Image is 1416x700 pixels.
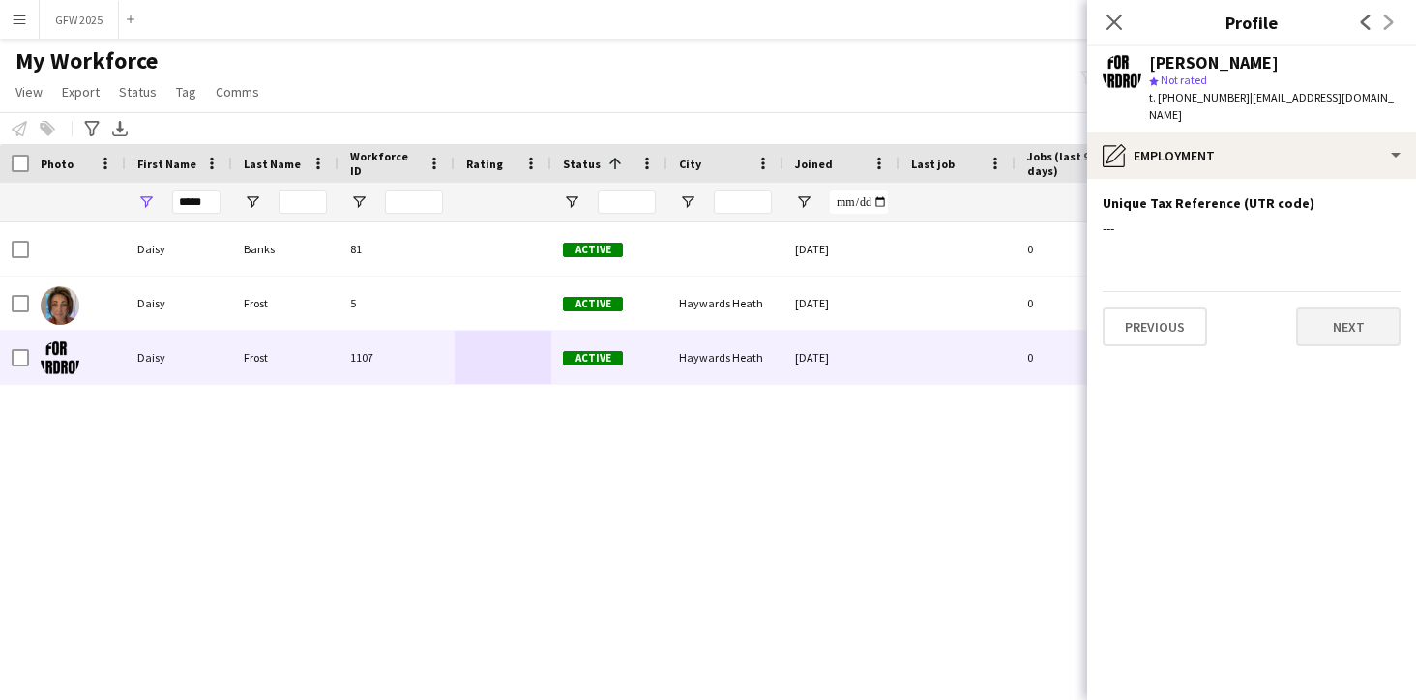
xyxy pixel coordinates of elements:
div: [DATE] [783,331,900,384]
input: First Name Filter Input [172,190,221,214]
button: Open Filter Menu [795,193,812,211]
button: Open Filter Menu [350,193,368,211]
span: City [679,157,701,171]
span: Workforce ID [350,149,420,178]
button: Next [1296,307,1401,346]
button: GFW 2025 [40,1,119,39]
span: First Name [137,157,196,171]
span: t. [PHONE_NUMBER] [1149,90,1250,104]
span: Export [62,83,100,101]
span: Jobs (last 90 days) [1027,149,1106,178]
input: City Filter Input [714,190,772,214]
span: Rating [466,157,503,171]
div: Employment [1087,132,1416,179]
div: Haywards Heath [667,331,783,384]
div: Frost [232,331,339,384]
a: Tag [168,79,204,104]
span: Status [119,83,157,101]
div: --- [1103,219,1401,237]
span: My Workforce [15,46,158,75]
h3: Profile [1087,10,1416,35]
div: [PERSON_NAME] [1149,54,1279,72]
div: Banks [232,222,339,276]
div: 1107 [339,331,455,384]
span: Comms [216,83,259,101]
div: 0 [1016,277,1141,330]
span: Status [563,157,601,171]
span: Not rated [1161,73,1207,87]
button: Open Filter Menu [679,193,696,211]
a: Export [54,79,107,104]
span: Last Name [244,157,301,171]
input: Workforce ID Filter Input [385,190,443,214]
app-action-btn: Advanced filters [80,117,103,140]
span: Active [563,243,623,257]
div: 81 [339,222,455,276]
div: Haywards Heath [667,277,783,330]
img: Daisy Frost [41,286,79,325]
div: Daisy [126,222,232,276]
div: [DATE] [783,277,900,330]
span: View [15,83,43,101]
button: Open Filter Menu [244,193,261,211]
a: View [8,79,50,104]
div: 5 [339,277,455,330]
input: Joined Filter Input [830,190,888,214]
span: Photo [41,157,74,171]
img: Daisy Frost [41,340,79,379]
div: 0 [1016,331,1141,384]
span: | [EMAIL_ADDRESS][DOMAIN_NAME] [1149,90,1394,122]
div: Daisy [126,277,232,330]
span: Active [563,351,623,365]
button: Previous [1103,307,1207,346]
a: Status [111,79,164,104]
input: Status Filter Input [598,190,656,214]
span: Joined [795,157,833,171]
span: Active [563,297,623,311]
span: Tag [176,83,196,101]
div: 0 [1016,222,1141,276]
button: Open Filter Menu [137,193,155,211]
input: Last Name Filter Input [279,190,327,214]
button: Open Filter Menu [563,193,580,211]
div: [DATE] [783,222,900,276]
h3: Unique Tax Reference (UTR code) [1103,194,1314,212]
app-action-btn: Export XLSX [108,117,132,140]
span: Last job [911,157,955,171]
div: Daisy [126,331,232,384]
a: Comms [208,79,267,104]
div: Frost [232,277,339,330]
